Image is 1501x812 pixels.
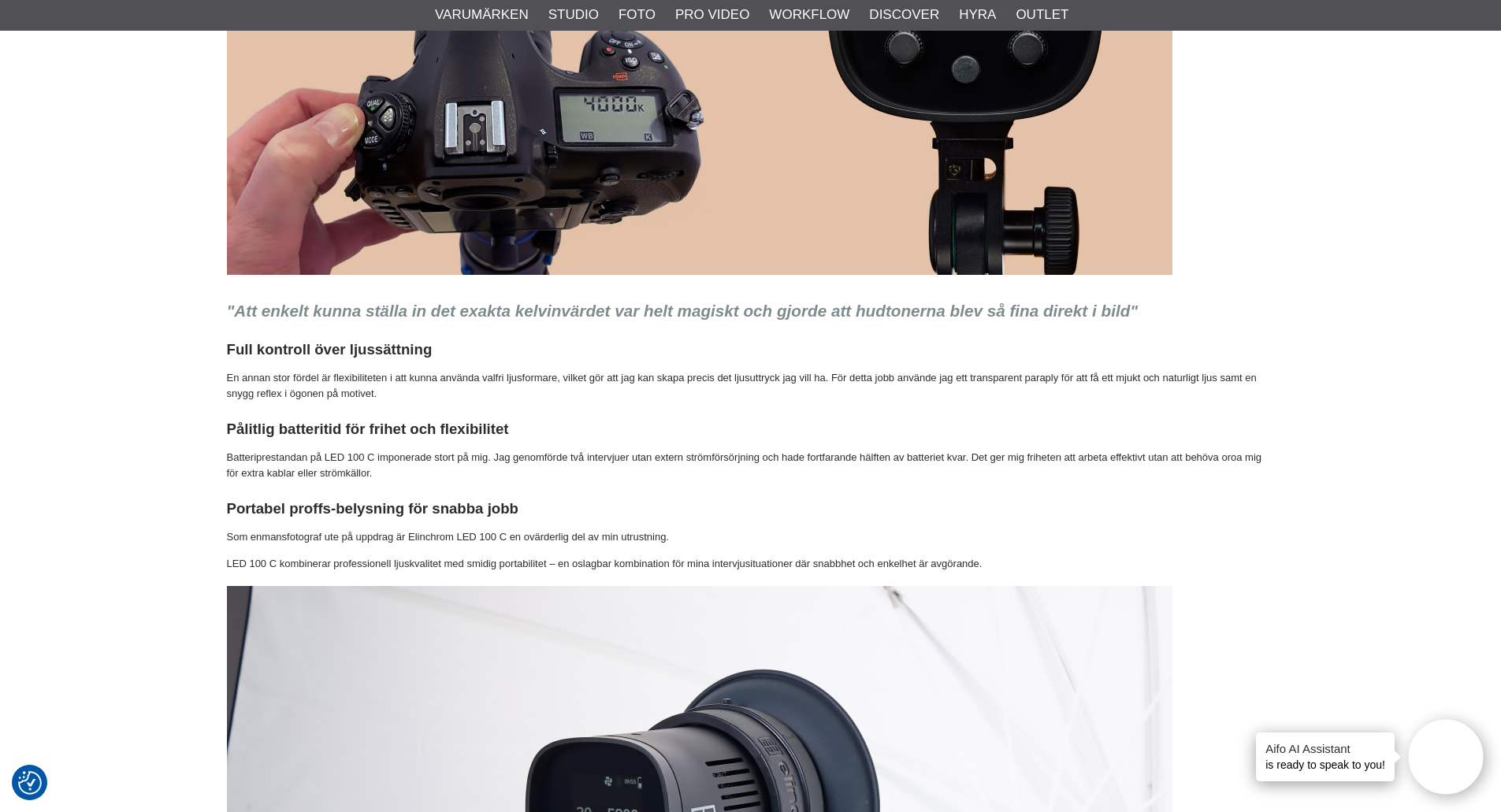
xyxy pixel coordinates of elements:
div: is ready to speak to you! [1256,732,1395,781]
a: Varumärken [435,5,529,25]
a: Hyra [959,5,996,25]
a: Outlet [1016,5,1068,25]
h4: Aifo AI Assistant [1265,740,1385,757]
h3: Portabel proffs-belysning för snabba jobb [227,499,1275,519]
h3: Full kontroll över ljussättning [227,339,1275,360]
p: LED 100 C kombinerar professionell ljuskvalitet med smidig portabilitet – en oslagbar kombination... [227,556,1275,573]
em: "Att enkelt kunna ställa in det exakta kelvinvärdet var helt magiskt och gjorde att hudtonerna bl... [227,302,1139,320]
a: Discover [869,5,939,25]
p: Batteriprestandan på LED 100 C imponerade stort på mig. Jag genomförde två intervjuer utan extern... [227,450,1275,483]
button: Samtyckesinställningar [18,769,42,797]
img: Revisit consent button [18,771,42,795]
a: Pro Video [675,5,749,25]
p: Som enmansfotograf ute på uppdrag är Elinchrom LED 100 C en ovärderlig del av min utrustning. [227,529,1275,546]
h3: Pålitlig batteritid för frihet och flexibilitet [227,419,1275,439]
p: En annan stor fördel är flexibiliteten i att kunna använda valfri ljusformare, vilket gör att jag... [227,370,1275,403]
a: Workflow [769,5,849,25]
a: Studio [548,5,599,25]
a: Foto [619,5,656,25]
